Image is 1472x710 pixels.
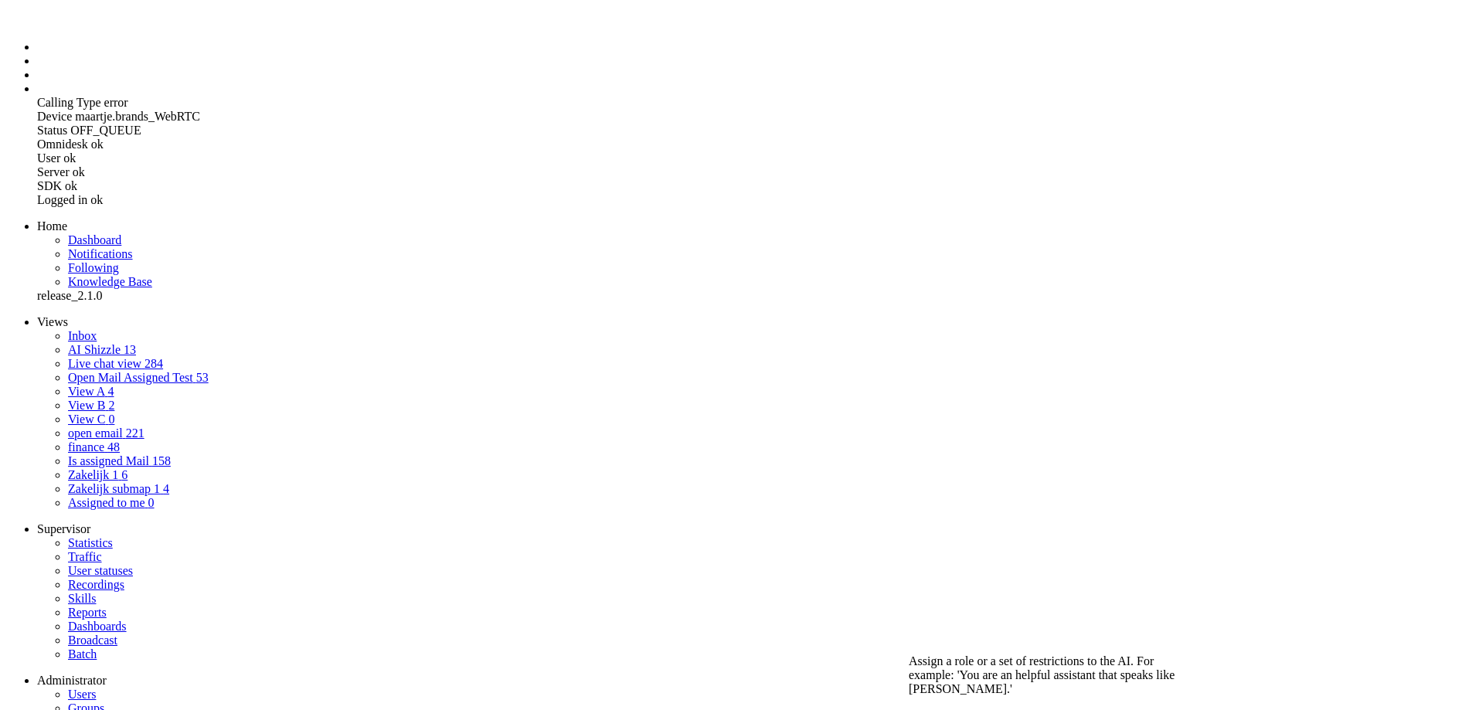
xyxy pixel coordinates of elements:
span: 221 [126,426,144,440]
a: View A 4 [68,385,114,398]
a: Omnidesk [37,12,64,25]
span: Status [37,124,67,137]
span: ok [63,151,76,165]
span: release_2.1.0 [37,289,102,302]
a: Broadcast [68,634,117,647]
li: Dashboard menu [37,40,1466,54]
span: 53 [196,371,209,384]
span: ok [90,193,103,206]
span: 2 [108,399,114,412]
span: Zakelijk submap 1 [68,482,160,495]
a: Dashboards [68,620,127,633]
a: Skills [68,592,96,605]
a: Open Mail Assigned Test 53 [68,371,209,384]
span: Statistics [68,536,113,549]
span: 158 [152,454,171,467]
span: ok [91,138,104,151]
a: Traffic [68,550,102,563]
span: OFF_QUEUE [70,124,141,137]
span: 0 [108,413,114,426]
li: Supervisor [37,522,1466,536]
a: Recordings [68,578,124,591]
span: 6 [121,468,127,481]
li: Administrator [37,674,1466,688]
a: Is assigned Mail 158 [68,454,171,467]
span: AI Shizzle [68,343,121,356]
span: Server [37,165,70,178]
span: 48 [107,440,120,454]
span: error [104,96,128,109]
span: View A [68,385,104,398]
li: Home menu item [37,219,1466,233]
span: View C [68,413,105,426]
ul: Menu [6,12,1466,207]
a: Assigned to me 0 [68,496,155,509]
span: maartje.brands_WebRTC [75,110,200,123]
a: open email 221 [68,426,144,440]
span: Device [37,110,72,123]
span: ok [65,179,77,192]
li: Supervisor menu [37,68,1466,82]
a: Zakelijk submap 1 4 [68,482,169,495]
a: Zakelijk 1 6 [68,468,127,481]
a: View C 0 [68,413,114,426]
span: Live chat view [68,357,141,370]
a: Live chat view 284 [68,357,163,370]
span: Knowledge Base [68,275,152,288]
span: 13 [124,343,136,356]
span: Is assigned Mail [68,454,149,467]
span: open email [68,426,123,440]
li: Tickets menu [37,54,1466,68]
span: 4 [163,482,169,495]
span: 4 [107,385,114,398]
span: Calling Type [37,96,101,109]
span: Logged in [37,193,87,206]
span: Open Mail Assigned Test [68,371,193,384]
a: Notifications menu item [68,247,133,260]
a: Inbox [68,329,97,342]
span: Omnidesk [37,138,88,151]
a: Dashboard menu item [68,233,121,246]
span: finance [68,440,104,454]
span: User [37,151,60,165]
div: Assign a role or a set of restrictions to the AI. For example: 'You are an helpful assistant that... [909,654,1179,696]
span: Zakelijk 1 [68,468,118,481]
span: View B [68,399,105,412]
a: Knowledge base [68,275,152,288]
span: ok [73,165,85,178]
li: Views [37,315,1466,329]
span: 284 [144,357,163,370]
a: User statuses [68,564,133,577]
a: Reports [68,606,107,619]
a: Following [68,261,119,274]
a: AI Shizzle 13 [68,343,136,356]
a: translate('statistics') [68,536,113,549]
span: Notifications [68,247,133,260]
a: finance 48 [68,440,120,454]
span: Dashboard [68,233,121,246]
span: 0 [148,496,155,509]
ul: dashboard menu items [6,219,1466,303]
span: SDK [37,179,62,192]
a: View B 2 [68,399,114,412]
span: Assigned to me [68,496,145,509]
a: Users [68,688,96,701]
li: Admin menu [37,82,1466,96]
a: Batch [68,647,97,661]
